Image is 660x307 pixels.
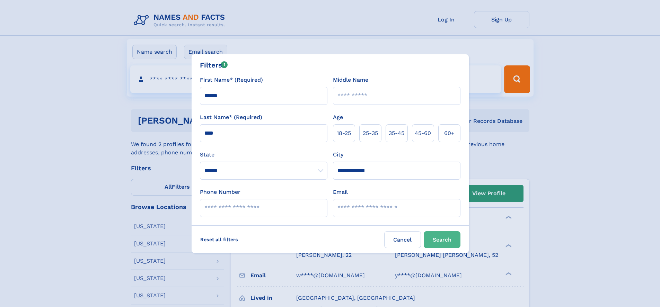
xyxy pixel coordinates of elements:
[200,188,240,196] label: Phone Number
[333,76,368,84] label: Middle Name
[333,151,343,159] label: City
[363,129,378,137] span: 25‑35
[444,129,455,137] span: 60+
[424,231,460,248] button: Search
[196,231,243,248] label: Reset all filters
[415,129,431,137] span: 45‑60
[200,113,262,121] label: Last Name* (Required)
[200,151,327,159] label: State
[200,60,228,70] div: Filters
[384,231,421,248] label: Cancel
[337,129,351,137] span: 18‑25
[200,76,263,84] label: First Name* (Required)
[333,188,348,196] label: Email
[389,129,404,137] span: 35‑45
[333,113,343,121] label: Age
